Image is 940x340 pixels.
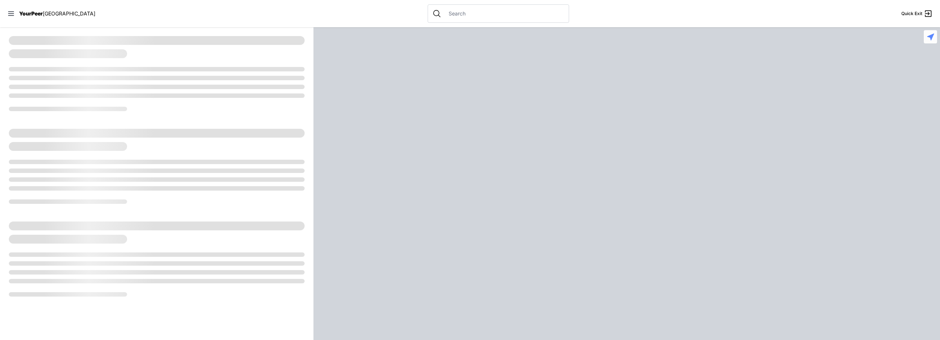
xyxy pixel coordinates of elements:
span: YourPeer [19,10,43,17]
a: Quick Exit [901,9,933,18]
span: Quick Exit [901,11,922,17]
span: [GEOGRAPHIC_DATA] [43,10,95,17]
a: YourPeer[GEOGRAPHIC_DATA] [19,11,95,16]
input: Search [444,10,564,17]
